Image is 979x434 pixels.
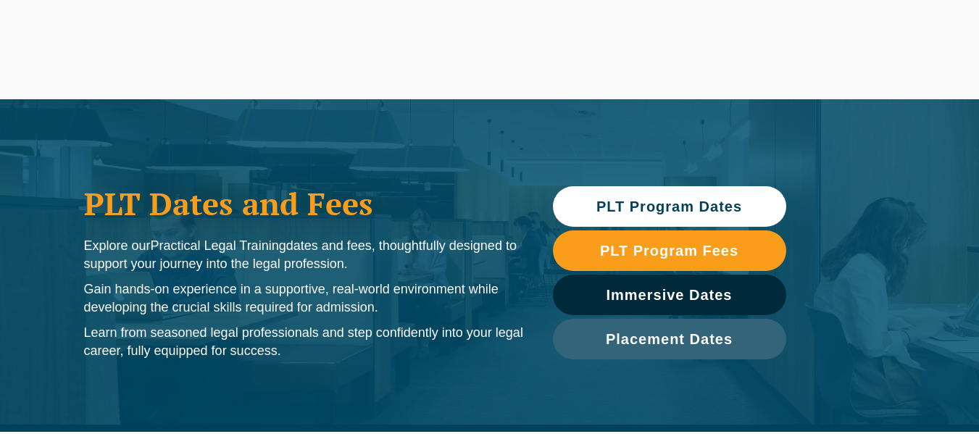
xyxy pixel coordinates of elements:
a: Placement Dates [553,319,786,359]
p: Gain hands-on experience in a supportive, real-world environment while developing the crucial ski... [84,280,524,317]
a: Immersive Dates [553,275,786,315]
h1: PLT Dates and Fees [84,185,524,222]
span: Placement Dates [606,332,733,346]
p: Learn from seasoned legal professionals and step confidently into your legal career, fully equipp... [84,324,524,360]
span: PLT Program Dates [596,199,742,214]
span: PLT Program Fees [600,243,738,258]
a: PLT Program Fees [553,230,786,271]
span: Practical Legal Training [151,238,286,253]
a: PLT Program Dates [553,186,786,227]
p: Explore our dates and fees, thoughtfully designed to support your journey into the legal profession. [84,237,524,273]
span: Immersive Dates [607,288,733,302]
